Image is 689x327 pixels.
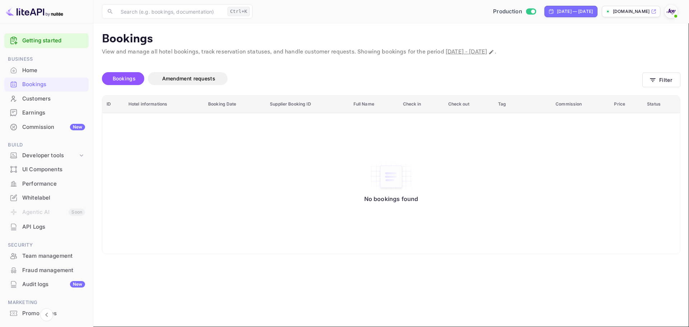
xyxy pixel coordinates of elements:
p: View and manage all hotel bookings, track reservation statuses, and handle customer requests. Sho... [102,48,680,56]
div: Team management [22,252,85,260]
img: LiteAPI logo [6,6,63,17]
th: Hotel informations [124,95,204,113]
div: Commission [22,123,85,131]
button: Collapse navigation [40,308,53,321]
th: Tag [494,95,551,113]
div: Switch to Sandbox mode [490,8,539,16]
th: Commission [551,95,610,113]
div: Performance [22,180,85,188]
input: Search (e.g. bookings, documentation) [116,4,225,19]
p: No bookings found [364,195,418,202]
span: Marketing [4,299,89,307]
th: ID [102,95,124,113]
th: Supplier Booking ID [266,95,349,113]
th: Check out [444,95,494,113]
div: Bookings [22,80,85,89]
div: UI Components [22,165,85,174]
button: Change date range [488,48,495,56]
span: Bookings [113,75,136,81]
div: New [70,124,85,130]
span: [DATE] - [DATE] [446,48,487,56]
th: Full Name [349,95,399,113]
span: Build [4,141,89,149]
div: Audit logs [22,280,85,289]
span: Amendment requests [162,75,215,81]
span: Business [4,55,89,63]
div: Whitelabel [22,194,85,202]
th: Price [610,95,643,113]
th: Status [643,95,680,113]
th: Check in [399,95,444,113]
table: booking table [102,95,680,254]
th: Booking Date [204,95,266,113]
img: With Joy [665,6,677,17]
div: Developer tools [22,151,78,160]
p: Bookings [102,32,680,46]
div: Home [22,66,85,75]
div: Promo codes [22,309,85,318]
p: [DOMAIN_NAME] [613,8,650,15]
div: [DATE] — [DATE] [557,8,593,15]
div: Earnings [22,109,85,117]
a: Getting started [22,37,85,45]
div: Ctrl+K [228,7,250,16]
img: No bookings found [370,162,413,192]
button: Filter [642,73,680,87]
div: Fraud management [22,266,85,275]
div: account-settings tabs [102,72,642,85]
div: New [70,281,85,288]
span: Security [4,241,89,249]
span: Production [493,8,522,16]
div: API Logs [22,223,85,231]
div: Customers [22,95,85,103]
